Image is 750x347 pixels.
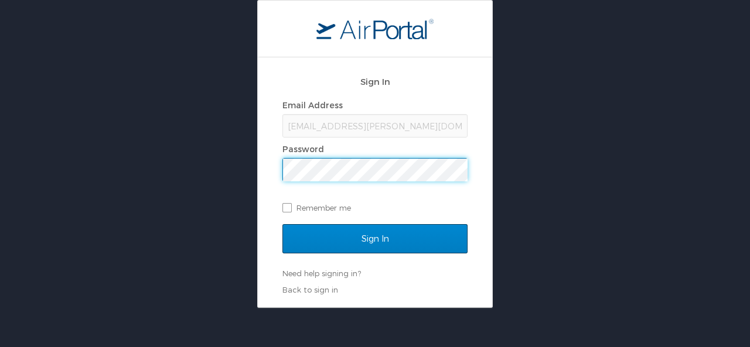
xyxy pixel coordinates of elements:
[282,75,468,88] h2: Sign In
[282,199,468,217] label: Remember me
[282,224,468,253] input: Sign In
[282,285,338,294] a: Back to sign in
[282,144,324,154] label: Password
[316,18,434,39] img: logo
[282,269,361,278] a: Need help signing in?
[282,100,343,110] label: Email Address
